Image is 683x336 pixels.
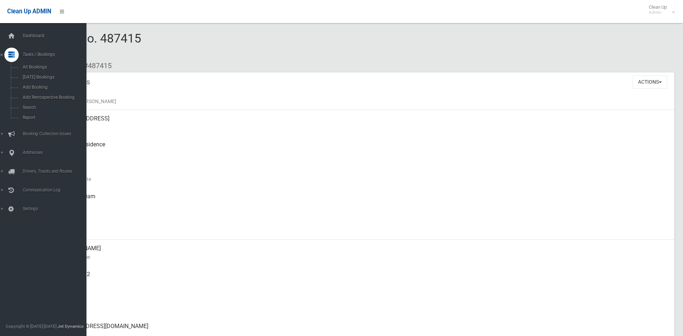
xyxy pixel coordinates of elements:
span: Communication Log [21,187,92,193]
strong: Jet Dynamics [58,324,84,329]
div: 0417471292 [58,266,669,292]
small: Mobile [58,279,669,287]
div: Front of Residence [58,136,669,162]
span: Settings [21,206,92,211]
li: #487415 [78,59,112,72]
div: [PERSON_NAME] [58,240,669,266]
span: Booking No. 487415 [32,31,141,59]
small: Collection Date [58,175,669,184]
div: [DATE] 9:50am [58,188,669,214]
small: Zone [58,227,669,235]
small: Contact Name [58,253,669,261]
div: [DATE] [58,162,669,188]
span: Addresses [21,150,92,155]
small: Address [58,123,669,132]
span: Copyright © [DATE]-[DATE] [6,324,57,329]
span: Clean Up ADMIN [7,8,51,15]
div: [STREET_ADDRESS] [58,110,669,136]
button: Actions [633,75,667,89]
div: None given [58,292,669,318]
span: Dashboard [21,33,92,38]
span: Add Booking [21,85,86,90]
span: Clean Up [645,4,674,15]
span: Search [21,105,86,110]
small: Landline [58,305,669,313]
span: All Bookings [21,65,86,70]
small: Collected At [58,201,669,209]
span: Drivers, Trucks and Routes [21,169,92,174]
small: Name of [PERSON_NAME] [58,97,669,106]
span: Add Retrospective Booking [21,95,86,100]
div: [DATE] [58,214,669,240]
small: Pickup Point [58,149,669,158]
span: Report [21,115,86,120]
span: [DATE] Bookings [21,75,86,80]
span: Booking Collection Issues [21,131,92,136]
span: Tasks / Bookings [21,52,92,57]
small: Admin [649,10,667,15]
